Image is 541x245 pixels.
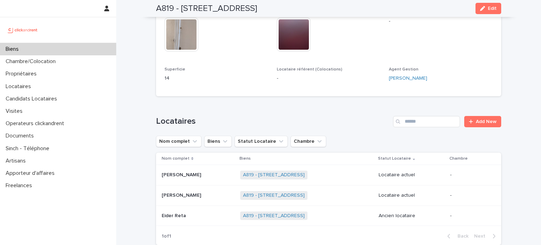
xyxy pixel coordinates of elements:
a: A819 - [STREET_ADDRESS] [243,213,305,219]
p: Apporteur d'affaires [3,170,60,177]
button: Edit [475,3,501,14]
p: - [450,172,490,178]
p: 1 of 1 [156,228,177,245]
span: Back [453,234,468,239]
button: Biens [204,136,232,147]
p: - [389,18,493,25]
p: Freelances [3,182,38,189]
p: Biens [3,46,24,53]
button: Statut Locataire [235,136,288,147]
p: Statut Locataire [378,155,411,163]
p: Propriétaires [3,71,42,77]
p: Locataire actuel [379,192,444,198]
p: [PERSON_NAME] [162,191,203,198]
p: Chambre/Colocation [3,58,61,65]
button: Nom complet [156,136,201,147]
p: Locataires [3,83,37,90]
a: Add New [464,116,501,127]
p: Visites [3,108,28,115]
p: Biens [240,155,251,163]
tr: [PERSON_NAME][PERSON_NAME] A819 - [STREET_ADDRESS] Locataire actuel- [156,165,501,185]
p: Artisans [3,158,31,164]
button: Chambre [291,136,326,147]
p: 14 [164,75,268,82]
img: UCB0brd3T0yccxBKYDjQ [6,23,40,37]
p: - [277,75,381,82]
span: Locataire référent (Colocations) [277,67,342,72]
span: Agent Gestion [389,67,418,72]
tr: [PERSON_NAME][PERSON_NAME] A819 - [STREET_ADDRESS] Locataire actuel- [156,185,501,206]
span: Next [474,234,490,239]
p: - [450,213,490,219]
p: Sinch - Téléphone [3,145,55,152]
span: Edit [488,6,497,11]
input: Search [393,116,460,127]
p: Documents [3,133,39,139]
button: Back [442,233,471,239]
span: Add New [476,119,497,124]
span: Superficie [164,67,185,72]
a: A819 - [STREET_ADDRESS] [243,192,305,198]
p: Nom complet [162,155,189,163]
p: Ancien locataire [379,213,444,219]
p: Candidats Locataires [3,96,63,102]
a: [PERSON_NAME] [389,75,427,82]
p: [PERSON_NAME] [162,171,203,178]
p: Chambre [449,155,468,163]
p: - [450,192,490,198]
a: A819 - [STREET_ADDRESS] [243,172,305,178]
p: Locataire actuel [379,172,444,178]
h1: Locataires [156,116,390,127]
p: Eider Reta [162,212,187,219]
p: Operateurs clickandrent [3,120,70,127]
button: Next [471,233,501,239]
h2: A819 - [STREET_ADDRESS] [156,4,257,14]
tr: Eider RetaEider Reta A819 - [STREET_ADDRESS] Ancien locataire- [156,206,501,226]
